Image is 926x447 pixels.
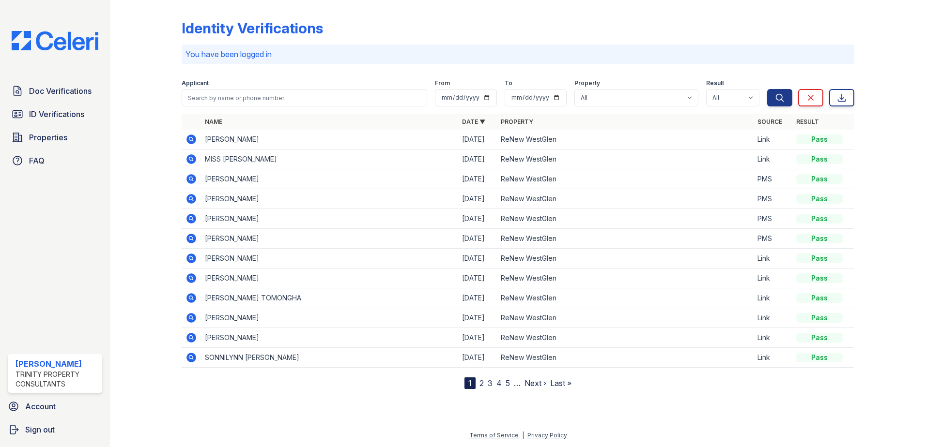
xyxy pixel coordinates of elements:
[505,79,512,87] label: To
[458,288,497,308] td: [DATE]
[479,378,484,388] a: 2
[15,358,98,370] div: [PERSON_NAME]
[796,234,843,243] div: Pass
[497,268,754,288] td: ReNew WestGlen
[574,79,600,87] label: Property
[497,229,754,249] td: ReNew WestGlen
[435,79,450,87] label: From
[796,174,843,184] div: Pass
[29,108,84,120] span: ID Verifications
[458,308,497,328] td: [DATE]
[29,155,45,166] span: FAQ
[796,333,843,343] div: Pass
[469,432,519,439] a: Terms of Service
[205,118,222,125] a: Name
[497,328,754,348] td: ReNew WestGlen
[796,214,843,223] div: Pass
[201,308,458,328] td: [PERSON_NAME]
[497,169,754,189] td: ReNew WestGlen
[488,378,493,388] a: 3
[8,81,102,101] a: Doc Verifications
[8,104,102,124] a: ID Verifications
[497,189,754,209] td: ReNew WestGlen
[29,85,92,97] span: Doc Verifications
[185,48,850,60] p: You have been logged in
[8,151,102,170] a: FAQ
[754,169,792,189] td: PMS
[25,401,56,412] span: Account
[754,328,792,348] td: Link
[201,348,458,368] td: SONNILYNN [PERSON_NAME]
[796,253,843,263] div: Pass
[754,268,792,288] td: Link
[796,353,843,362] div: Pass
[497,209,754,229] td: ReNew WestGlen
[796,313,843,323] div: Pass
[550,378,571,388] a: Last »
[796,194,843,204] div: Pass
[201,169,458,189] td: [PERSON_NAME]
[15,370,98,389] div: Trinity Property Consultants
[796,293,843,303] div: Pass
[525,378,546,388] a: Next ›
[458,149,497,169] td: [DATE]
[458,328,497,348] td: [DATE]
[458,229,497,249] td: [DATE]
[497,130,754,149] td: ReNew WestGlen
[527,432,567,439] a: Privacy Policy
[25,424,55,435] span: Sign out
[458,130,497,149] td: [DATE]
[201,249,458,268] td: [PERSON_NAME]
[754,229,792,249] td: PMS
[201,268,458,288] td: [PERSON_NAME]
[754,288,792,308] td: Link
[458,268,497,288] td: [DATE]
[497,249,754,268] td: ReNew WestGlen
[497,348,754,368] td: ReNew WestGlen
[182,19,323,37] div: Identity Verifications
[201,189,458,209] td: [PERSON_NAME]
[754,348,792,368] td: Link
[501,118,533,125] a: Property
[522,432,524,439] div: |
[796,273,843,283] div: Pass
[796,154,843,164] div: Pass
[4,420,106,439] a: Sign out
[182,79,209,87] label: Applicant
[29,132,67,143] span: Properties
[462,118,485,125] a: Date ▼
[458,209,497,229] td: [DATE]
[4,31,106,50] img: CE_Logo_Blue-a8612792a0a2168367f1c8372b55b34899dd931a85d93a1a3d3e32e68fde9ad4.png
[182,89,427,106] input: Search by name or phone number
[458,249,497,268] td: [DATE]
[458,169,497,189] td: [DATE]
[201,229,458,249] td: [PERSON_NAME]
[4,397,106,416] a: Account
[464,377,476,389] div: 1
[796,118,819,125] a: Result
[201,209,458,229] td: [PERSON_NAME]
[497,308,754,328] td: ReNew WestGlen
[201,130,458,149] td: [PERSON_NAME]
[754,249,792,268] td: Link
[514,377,521,389] span: …
[754,308,792,328] td: Link
[201,288,458,308] td: [PERSON_NAME] TOMONGHA
[757,118,782,125] a: Source
[506,378,510,388] a: 5
[201,328,458,348] td: [PERSON_NAME]
[706,79,724,87] label: Result
[8,128,102,147] a: Properties
[496,378,502,388] a: 4
[796,134,843,144] div: Pass
[458,189,497,209] td: [DATE]
[754,189,792,209] td: PMS
[754,130,792,149] td: Link
[497,288,754,308] td: ReNew WestGlen
[201,149,458,169] td: MISS [PERSON_NAME]
[754,209,792,229] td: PMS
[497,149,754,169] td: ReNew WestGlen
[754,149,792,169] td: Link
[458,348,497,368] td: [DATE]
